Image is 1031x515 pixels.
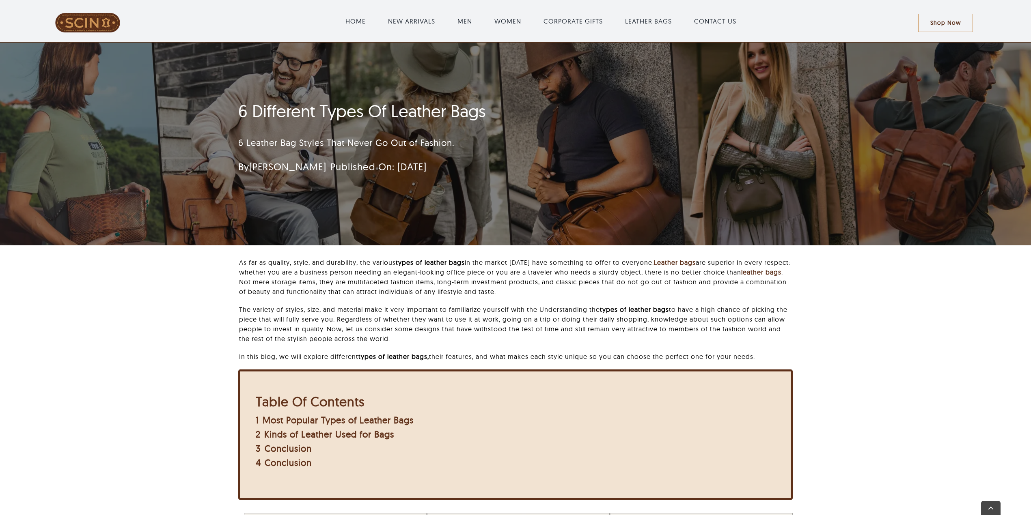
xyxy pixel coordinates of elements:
a: 2 Kinds of Leather Used for Bags [256,429,394,440]
a: leather bags [741,268,781,276]
span: 2 [256,429,261,440]
p: 6 Leather Bag Styles That Never Go Out of Fashion. [238,136,697,150]
span: Conclusion [265,457,312,468]
a: 1 Most Popular Types of Leather Bags [256,414,414,426]
span: Kinds of Leather Used for Bags [264,429,394,440]
span: Most Popular Types of Leather Bags [263,414,414,426]
a: 3 Conclusion [256,443,312,454]
a: MEN [457,16,472,26]
p: As far as quality, style, and durability, the various in the market [DATE] have something to offe... [239,257,793,296]
b: Table Of Contents [256,393,365,410]
a: WOMEN [494,16,521,26]
strong: types of leather bags [600,305,669,313]
a: NEW ARRIVALS [388,16,435,26]
a: Leather bags [654,258,696,266]
p: The variety of styles, size, and material make it very important to familiarize yourself with the... [239,305,793,343]
a: Shop Now [918,14,973,32]
strong: types of leather bags [396,258,465,266]
span: 3 [256,443,261,454]
a: HOME [345,16,366,26]
span: Shop Now [930,19,961,26]
span: By [238,161,326,173]
a: LEATHER BAGS [625,16,672,26]
span: 1 [256,414,259,426]
a: CORPORATE GIFTS [544,16,603,26]
a: 4 Conclusion [256,457,312,468]
strong: types of leather bags, [358,352,429,360]
span: 4 [256,457,261,468]
a: CONTACT US [694,16,736,26]
a: [PERSON_NAME] [249,161,326,173]
h1: 6 Different Types Of Leather Bags [238,101,697,121]
span: Conclusion [265,443,312,454]
nav: Main Menu [163,8,918,34]
span: Published On: [DATE] [330,161,427,173]
p: In this blog, we will explore different their features, and what makes each style unique so you c... [239,352,793,361]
